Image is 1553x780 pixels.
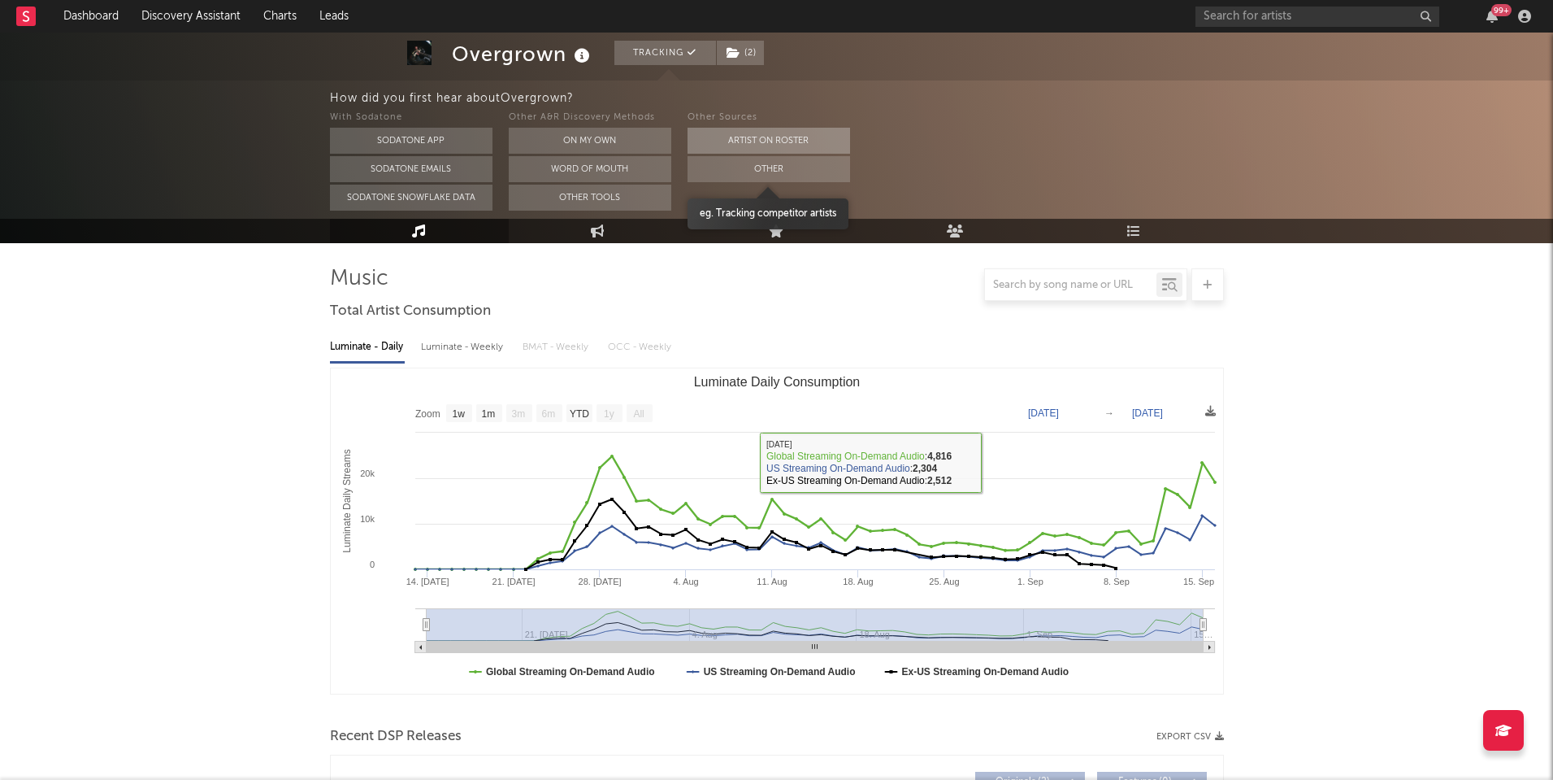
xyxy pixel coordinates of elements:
text: 1m [481,408,495,420]
button: (2) [717,41,764,65]
span: ( 2 ) [716,41,765,65]
text: 1. Sep [1017,577,1043,586]
text: 20k [360,468,375,478]
text: 6m [541,408,555,420]
text: Luminate Daily Streams [341,449,352,552]
text: 15. Sep [1183,577,1214,586]
button: On My Own [509,128,671,154]
text: 3m [511,408,525,420]
text: All [633,408,644,420]
text: 14. [DATE] [406,577,449,586]
div: Other A&R Discovery Methods [509,108,671,128]
span: Recent DSP Releases [330,727,462,747]
text: 28. [DATE] [578,577,621,586]
div: Luminate - Daily [330,333,405,361]
button: Sodatone App [330,128,492,154]
text: 18. Aug [843,577,873,586]
text: Luminate Daily Consumption [693,375,860,389]
text: 15… [1194,630,1212,639]
text: YTD [569,408,588,420]
button: Sodatone Emails [330,156,492,182]
button: Artist on Roster [688,128,850,154]
input: Search for artists [1195,7,1439,27]
text: [DATE] [1028,407,1059,419]
text: 4. Aug [673,577,698,586]
text: → [1104,407,1114,419]
text: Global Streaming On-Demand Audio [486,666,655,678]
text: [DATE] [1132,407,1163,419]
text: 21. [DATE] [492,577,535,586]
div: Other Sources [688,108,850,128]
text: Zoom [415,408,440,420]
span: Total Artist Consumption [330,302,491,321]
button: Export CSV [1156,732,1224,742]
text: 10k [360,514,375,524]
button: Sodatone Snowflake Data [330,185,492,211]
text: 1w [452,408,465,420]
text: 0 [369,560,374,569]
input: Search by song name or URL [985,279,1156,292]
text: 8. Sep [1103,577,1129,586]
div: Overgrown [452,41,594,68]
text: 1y [604,408,614,420]
button: Tracking [614,41,716,65]
button: Word Of Mouth [509,156,671,182]
div: Luminate - Weekly [421,333,506,361]
text: US Streaming On-Demand Audio [703,666,855,678]
svg: Luminate Daily Consumption [331,368,1223,694]
div: 99 + [1491,4,1512,16]
text: Ex-US Streaming On-Demand Audio [901,666,1069,678]
div: With Sodatone [330,108,492,128]
button: Other [688,156,850,182]
button: Other Tools [509,185,671,211]
text: 25. Aug [929,577,959,586]
text: 11. Aug [757,577,787,586]
button: 99+ [1486,10,1498,23]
